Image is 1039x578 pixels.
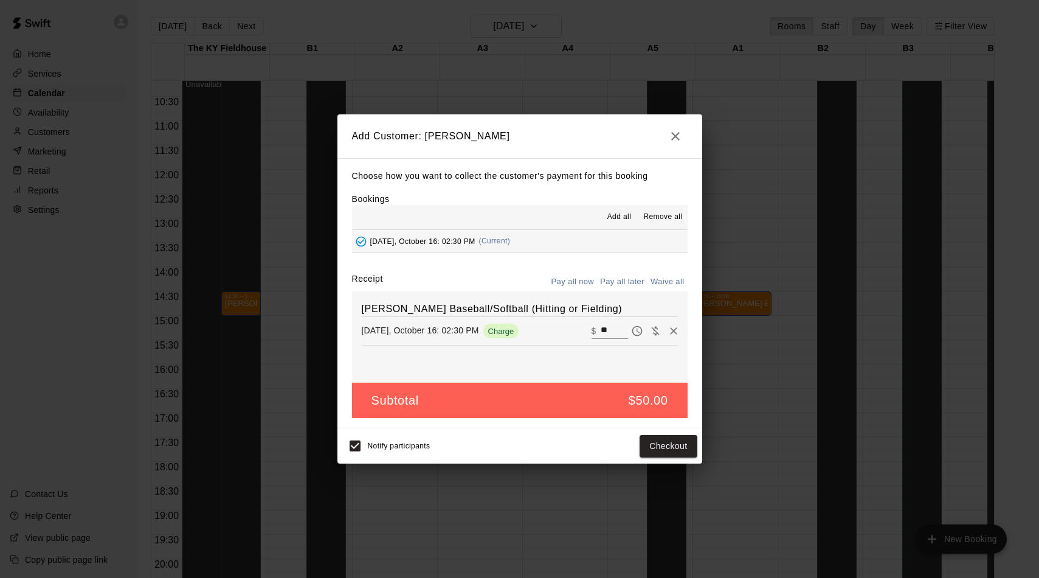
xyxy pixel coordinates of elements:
[628,325,646,335] span: Pay later
[592,325,596,337] p: $
[352,273,383,291] label: Receipt
[599,207,638,227] button: Add all
[607,211,632,223] span: Add all
[352,169,688,184] p: Choose how you want to collect the customer's payment for this booking
[337,114,702,158] h2: Add Customer: [PERSON_NAME]
[646,325,664,335] span: Waive payment
[362,301,678,317] h6: [PERSON_NAME] Baseball/Softball (Hitting or Fielding)
[647,273,688,291] button: Waive all
[548,273,598,291] button: Pay all now
[368,442,430,451] span: Notify participants
[352,232,370,251] button: Added - Collect Payment
[370,237,475,245] span: [DATE], October 16: 02:30 PM
[664,322,683,340] button: Remove
[362,324,479,336] p: [DATE], October 16: 02:30 PM
[371,392,419,409] h5: Subtotal
[352,230,688,252] button: Added - Collect Payment[DATE], October 16: 02:30 PM(Current)
[643,211,682,223] span: Remove all
[483,327,519,336] span: Charge
[640,435,697,458] button: Checkout
[629,392,668,409] h5: $50.00
[352,194,390,204] label: Bookings
[479,237,511,245] span: (Current)
[597,273,647,291] button: Pay all later
[638,207,687,227] button: Remove all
